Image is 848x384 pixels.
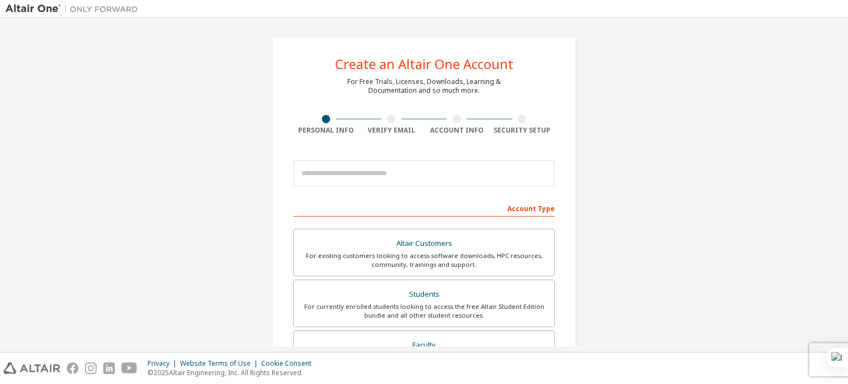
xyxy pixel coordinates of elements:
div: For Free Trials, Licenses, Downloads, Learning & Documentation and so much more. [347,77,501,95]
div: Altair Customers [300,236,548,251]
img: instagram.svg [85,362,97,374]
div: Verify Email [359,126,425,135]
img: linkedin.svg [103,362,115,374]
div: Privacy [147,359,180,368]
div: Account Type [293,199,555,217]
img: Altair One [6,3,144,14]
img: facebook.svg [67,362,78,374]
p: © 2025 Altair Engineering, Inc. All Rights Reserved. [147,368,318,377]
img: altair_logo.svg [3,362,60,374]
div: Personal Info [293,126,359,135]
div: For existing customers looking to access software downloads, HPC resources, community, trainings ... [300,251,548,269]
div: Faculty [300,338,548,353]
div: For currently enrolled students looking to access the free Altair Student Edition bundle and all ... [300,302,548,320]
div: Cookie Consent [261,359,318,368]
div: Website Terms of Use [180,359,261,368]
div: Create an Altair One Account [335,57,513,71]
img: youtube.svg [121,362,137,374]
div: Account Info [424,126,490,135]
div: Students [300,287,548,302]
div: Security Setup [490,126,555,135]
